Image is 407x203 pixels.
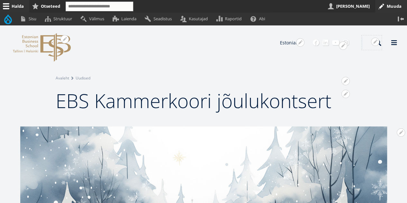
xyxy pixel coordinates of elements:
a: Youtube [332,40,339,46]
a: Välimus [78,13,110,25]
button: Avatud Breadcrumb seaded [341,77,350,85]
button: Avatud seaded [60,35,69,43]
a: Abi [247,13,271,25]
a: Uudised [76,75,90,81]
button: Avatud seaded [371,38,379,46]
a: Struktuur [42,13,78,25]
a: Facebook [313,40,319,46]
a: Laienda [110,13,142,25]
a: Seadistus [142,13,177,25]
a: Sisu [17,13,42,25]
a: Instagram [343,40,349,46]
button: Avatud Social Links seaded [339,42,347,50]
a: Avaleht [56,75,69,81]
a: Kasutajad [177,13,213,25]
a: Raportid [214,13,247,25]
button: Avatud Eelmine uudis seaded [397,128,405,137]
button: Vertikaalasend [394,13,407,25]
button: Avatud seaded [341,90,350,98]
a: Linkedin [322,40,329,46]
span: EBS Kammerkoori jõulukontsert [56,88,331,114]
button: Avatud seaded [296,38,304,47]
